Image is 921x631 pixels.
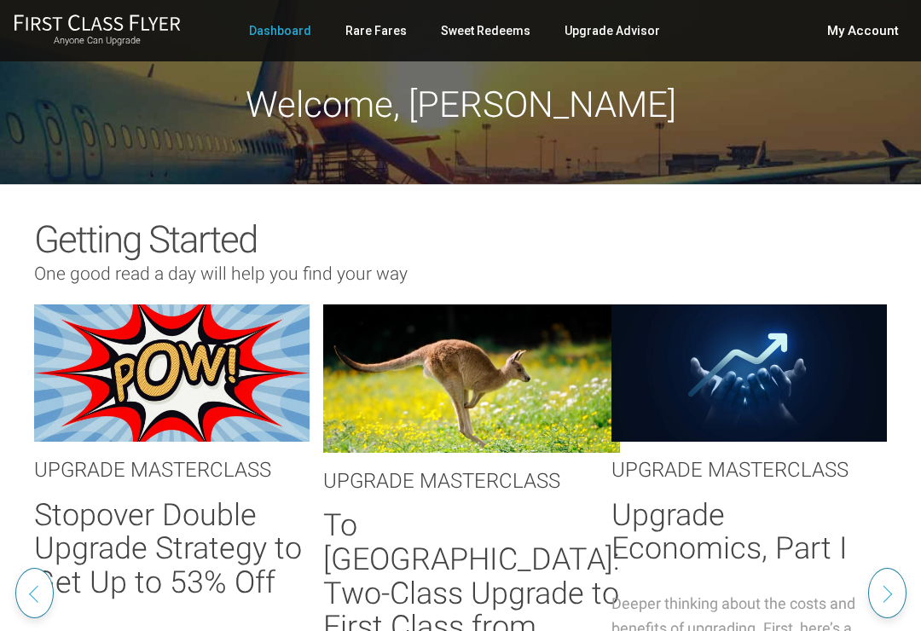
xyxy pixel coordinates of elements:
a: Dashboard [249,15,311,46]
a: First Class FlyerAnyone Can Upgrade [14,14,181,48]
h3: UPGRADE MASTERCLASS [323,470,620,492]
h3: UPGRADE MASTERCLASS [34,459,310,481]
span: One good read a day will help you find your way [34,263,408,284]
a: Upgrade Advisor [565,15,660,46]
img: First Class Flyer [14,14,181,32]
small: Anyone Can Upgrade [14,35,181,47]
h2: Upgrade Economics, Part I [611,499,887,566]
span: Welcome, [PERSON_NAME] [246,84,676,125]
a: Rare Fares [345,15,407,46]
h2: Stopover Double Upgrade Strategy to Get Up to 53% Off [34,499,310,600]
h3: UPGRADE MASTERCLASS [611,459,887,481]
span: Getting Started [34,217,257,262]
button: Previous slide [15,568,54,618]
a: Sweet Redeems [441,15,530,46]
span: My Account [827,20,899,41]
button: My Account [827,20,907,41]
button: Next slide [868,568,907,618]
